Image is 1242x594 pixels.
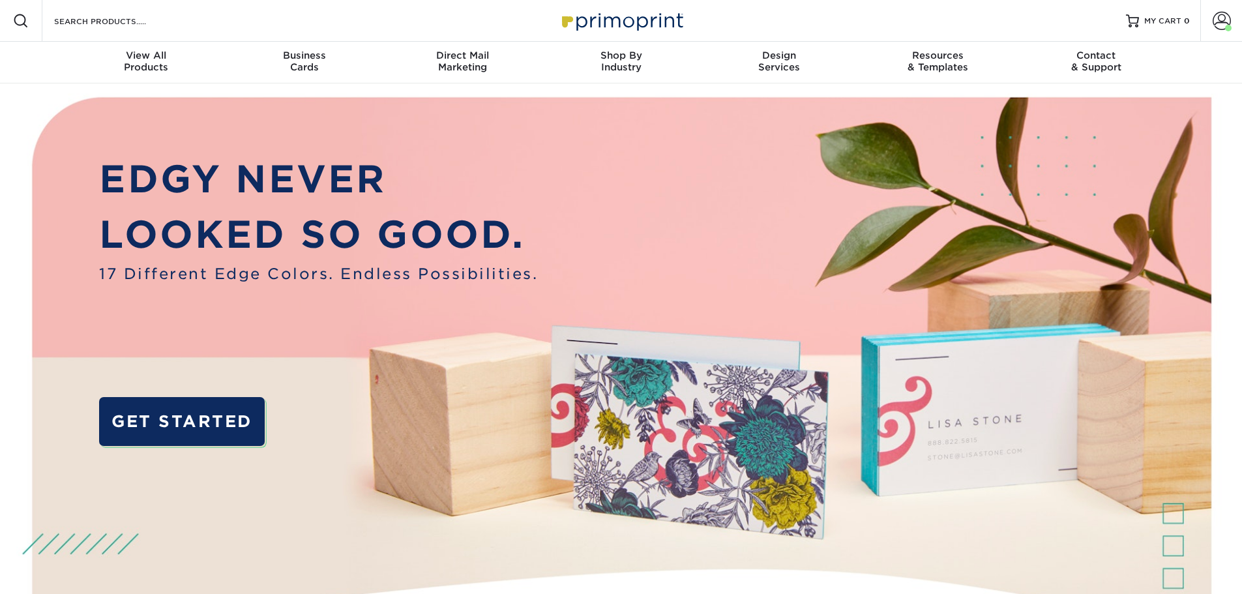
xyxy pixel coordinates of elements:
div: Cards [225,50,383,73]
span: MY CART [1144,16,1181,27]
a: DesignServices [700,42,859,83]
span: Direct Mail [383,50,542,61]
span: 17 Different Edge Colors. Endless Possibilities. [99,263,538,285]
span: Design [700,50,859,61]
div: & Templates [859,50,1017,73]
p: LOOKED SO GOOD. [99,207,538,263]
div: & Support [1017,50,1175,73]
span: Contact [1017,50,1175,61]
a: Direct MailMarketing [383,42,542,83]
div: Marketing [383,50,542,73]
span: Business [225,50,383,61]
span: Shop By [542,50,700,61]
input: SEARCH PRODUCTS..... [53,13,180,29]
img: Primoprint [556,7,687,35]
a: BusinessCards [225,42,383,83]
a: GET STARTED [99,397,264,446]
a: Resources& Templates [859,42,1017,83]
div: Products [67,50,226,73]
a: View AllProducts [67,42,226,83]
p: EDGY NEVER [99,151,538,207]
span: View All [67,50,226,61]
span: Resources [859,50,1017,61]
a: Shop ByIndustry [542,42,700,83]
span: 0 [1184,16,1190,25]
a: Contact& Support [1017,42,1175,83]
div: Services [700,50,859,73]
div: Industry [542,50,700,73]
